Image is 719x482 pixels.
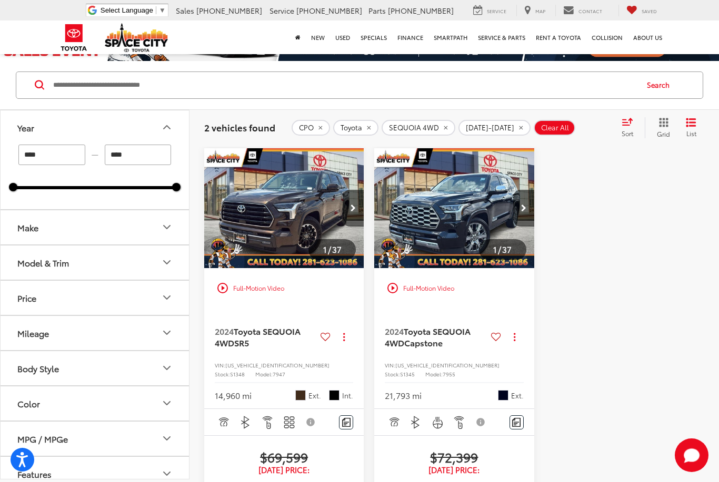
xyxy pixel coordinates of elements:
[343,333,345,341] span: dropdown dots
[333,120,378,136] button: remove Toyota
[388,5,454,16] span: [PHONE_NUMBER]
[273,370,285,378] span: 7947
[385,325,471,348] span: Toyota SEQUOIA 4WD
[176,5,194,16] span: Sales
[332,243,342,255] span: 37
[535,7,545,14] span: Map
[101,6,166,14] a: Select Language​
[161,467,173,480] div: Features
[343,190,364,227] button: Next image
[382,120,455,136] button: remove SEQUOIA%204WD
[622,129,633,138] span: Sort
[513,190,534,227] button: Next image
[404,336,443,348] span: Capstone
[215,361,225,369] span: VIN:
[17,398,40,408] div: Color
[196,5,262,16] span: [PHONE_NUMBER]
[531,20,586,54] a: Rent a Toyota
[215,389,252,402] div: 14,960 mi
[17,293,36,303] div: Price
[17,434,68,444] div: MPG / MPGe
[299,124,314,132] span: CPO
[204,148,365,268] a: 2024 Toyota SEQUOIA 4WD SR5 HYBRID2024 Toyota SEQUOIA 4WD SR5 HYBRID2024 Toyota SEQUOIA 4WD SR5 H...
[385,325,404,337] span: 2024
[215,465,353,475] span: [DATE] Price:
[466,124,514,132] span: [DATE]-[DATE]
[88,150,102,159] span: —
[686,129,696,138] span: List
[1,422,190,456] button: MPG / MPGeMPG / MPGe
[215,325,234,337] span: 2024
[17,328,49,338] div: Mileage
[1,316,190,350] button: MileageMileage
[465,5,514,16] a: Service
[161,221,173,233] div: Make
[541,124,569,132] span: Clear All
[555,5,610,16] a: Contact
[215,325,301,348] span: Toyota SEQUOIA 4WD
[385,361,395,369] span: VIN:
[355,20,392,54] a: Specials
[1,386,190,421] button: ColorColor
[443,370,455,378] span: 7955
[18,145,85,165] input: minimum
[502,243,512,255] span: 37
[425,370,443,378] span: Model:
[497,246,502,253] span: /
[230,370,245,378] span: S1348
[368,5,386,16] span: Parts
[487,7,506,14] span: Service
[1,245,190,280] button: Model & TrimModel & Trim
[385,465,523,475] span: [DATE] Price:
[458,120,531,136] button: remove 2020-2024
[473,20,531,54] a: Service & Parts
[645,117,678,138] button: Grid View
[374,148,535,268] div: 2024 Toyota SEQUOIA 4WD Capstone 0
[292,120,330,136] button: remove true
[290,20,306,54] a: Home
[101,6,153,14] span: Select Language
[374,148,535,268] a: 2024 Toyota SEQUOIA 4WD CAPSTONE HYBRID2024 Toyota SEQUOIA 4WD CAPSTONE HYBRID2024 Toyota SEQUOIA...
[510,415,524,429] button: Comments
[389,124,439,132] span: SEQUOIA 4WD
[392,20,428,54] a: Finance
[409,416,422,429] img: Bluetooth®
[385,370,400,378] span: Stock:
[628,20,667,54] a: About Us
[428,20,473,54] a: SmartPath
[678,117,704,138] button: List View
[204,121,275,134] span: 2 vehicles found
[505,327,524,346] button: Actions
[296,5,362,16] span: [PHONE_NUMBER]
[306,20,330,54] a: New
[105,23,168,52] img: Space City Toyota
[239,416,252,429] img: Bluetooth®
[511,391,524,401] span: Ext.
[215,325,316,349] a: 2024Toyota SEQUOIA 4WDSR5
[52,73,637,98] input: Search by Make, Model, or Keyword
[342,418,351,427] img: Comments
[498,390,508,401] span: Midnight Black Metal
[675,438,708,472] svg: Start Chat
[400,370,415,378] span: S1345
[161,432,173,445] div: MPG / MPGe
[514,333,515,341] span: dropdown dots
[387,416,401,429] img: Adaptive Cruise Control
[17,222,38,232] div: Make
[161,362,173,374] div: Body Style
[395,361,500,369] span: [US_VEHICLE_IDENTIFICATION_NUMBER]
[17,122,34,132] div: Year
[341,124,362,132] span: Toyota
[1,110,190,145] button: YearYear
[159,6,166,14] span: ▼
[586,20,628,54] a: Collision
[616,117,645,138] button: Select sort value
[302,411,320,433] button: View Disclaimer
[578,7,602,14] span: Contact
[327,246,332,253] span: /
[323,243,327,255] span: 1
[642,7,657,14] span: Saved
[675,438,708,472] button: Toggle Chat Window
